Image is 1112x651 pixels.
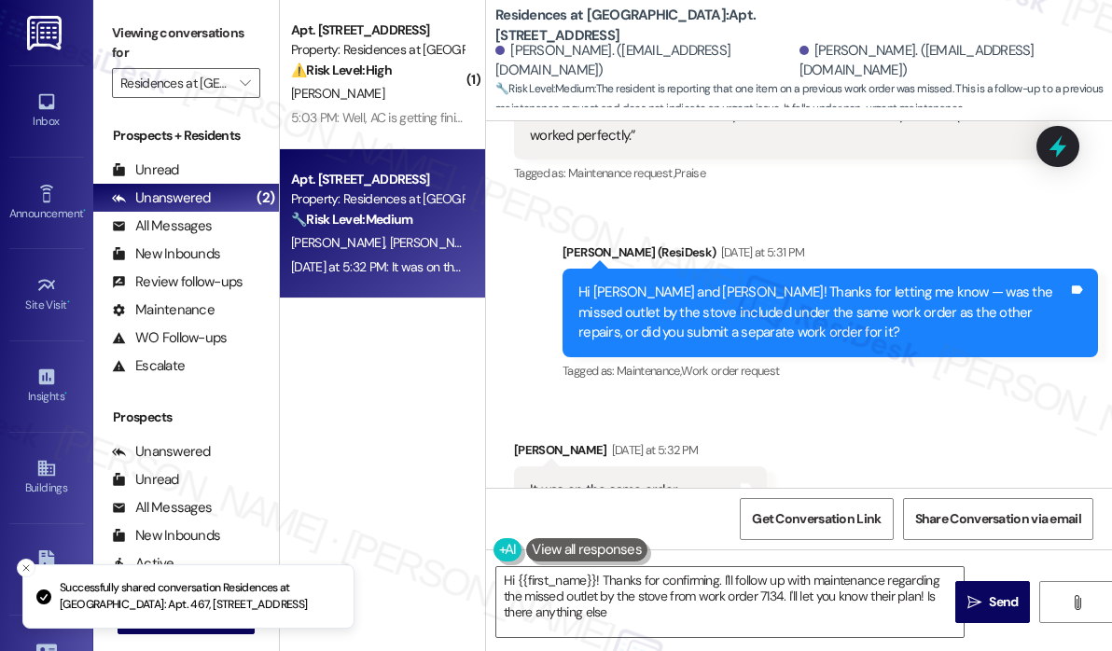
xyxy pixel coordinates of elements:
[112,328,227,348] div: WO Follow-ups
[291,189,464,209] div: Property: Residences at [GEOGRAPHIC_DATA]
[291,62,392,78] strong: ⚠️ Risk Level: High
[291,109,1031,126] div: 5:03 PM: Well, AC is getting finicky again. I know it's hot out, but it can't keep it at 69. Just...
[530,105,1020,145] div: Edited to “We missed one outlet by the stove. Otherwise, every other repairs worked perfectly.”
[915,509,1081,529] span: Share Conversation via email
[903,498,1093,540] button: Share Conversation via email
[112,300,215,320] div: Maintenance
[390,234,483,251] span: [PERSON_NAME]
[752,509,881,529] span: Get Conversation Link
[967,595,981,610] i: 
[112,244,220,264] div: New Inbounds
[955,581,1030,623] button: Send
[27,16,65,50] img: ResiDesk Logo
[112,216,212,236] div: All Messages
[291,21,464,40] div: Apt. [STREET_ADDRESS]
[740,498,893,540] button: Get Conversation Link
[291,234,390,251] span: [PERSON_NAME]
[563,357,1098,384] div: Tagged as:
[530,480,677,500] div: It was on the same order
[291,170,464,189] div: Apt. [STREET_ADDRESS]
[112,356,185,376] div: Escalate
[681,363,779,379] span: Work order request
[1070,595,1084,610] i: 
[83,204,86,217] span: •
[514,440,767,466] div: [PERSON_NAME]
[112,470,179,490] div: Unread
[9,86,84,136] a: Inbox
[563,242,1098,269] div: [PERSON_NAME] (ResiDesk)
[495,79,1112,119] span: : The resident is reporting that one item on a previous work order was missed. This is a follow-u...
[9,361,84,411] a: Insights •
[674,165,705,181] span: Praise
[9,452,84,503] a: Buildings
[291,258,526,275] div: [DATE] at 5:32 PM: It was on the same order
[607,440,699,460] div: [DATE] at 5:32 PM
[578,283,1068,342] div: Hi [PERSON_NAME] and [PERSON_NAME]! Thanks for letting me know — was the missed outlet by the sto...
[17,559,35,577] button: Close toast
[291,211,412,228] strong: 🔧 Risk Level: Medium
[495,81,594,96] strong: 🔧 Risk Level: Medium
[112,272,243,292] div: Review follow-ups
[9,270,84,320] a: Site Visit •
[617,363,681,379] span: Maintenance ,
[9,545,84,595] a: Leads
[112,526,220,546] div: New Inbounds
[240,76,250,90] i: 
[291,40,464,60] div: Property: Residences at [GEOGRAPHIC_DATA]
[496,567,964,637] textarea: Hi {{first_name}}! Thanks for confirming. I'll follow up with maintenance regarding the missed ou...
[112,188,211,208] div: Unanswered
[67,296,70,309] span: •
[716,242,805,262] div: [DATE] at 5:31 PM
[252,184,279,213] div: (2)
[514,159,1049,187] div: Tagged as:
[112,19,260,68] label: Viewing conversations for
[495,6,869,46] b: Residences at [GEOGRAPHIC_DATA]: Apt. [STREET_ADDRESS]
[568,165,674,181] span: Maintenance request ,
[64,387,67,400] span: •
[495,41,795,81] div: [PERSON_NAME]. ([EMAIL_ADDRESS][DOMAIN_NAME])
[291,85,384,102] span: [PERSON_NAME]
[989,592,1018,612] span: Send
[112,498,212,518] div: All Messages
[799,41,1099,81] div: [PERSON_NAME]. ([EMAIL_ADDRESS][DOMAIN_NAME])
[112,160,179,180] div: Unread
[112,442,211,462] div: Unanswered
[93,408,279,427] div: Prospects
[120,68,230,98] input: All communities
[60,580,339,613] p: Successfully shared conversation Residences at [GEOGRAPHIC_DATA]: Apt. 467, [STREET_ADDRESS]
[93,126,279,145] div: Prospects + Residents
